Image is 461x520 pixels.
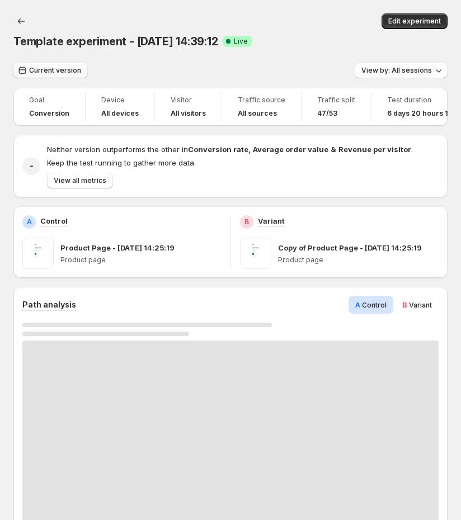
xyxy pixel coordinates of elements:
strong: Revenue per visitor [338,145,411,154]
button: Back [13,13,29,29]
p: Control [40,215,68,226]
strong: & [331,145,336,154]
strong: , [248,145,251,154]
span: View all metrics [54,176,106,185]
button: View by: All sessions [355,63,448,78]
p: Product page [60,256,222,264]
span: 47/53 [317,109,337,118]
button: View all metrics [47,173,113,188]
span: View by: All sessions [361,66,432,75]
a: DeviceAll devices [101,94,139,119]
p: Product Page - [DATE] 14:25:19 [60,242,175,253]
span: B [402,300,407,309]
span: Goal [29,96,69,105]
h2: B [244,218,249,226]
a: Traffic sourceAll sources [238,94,285,119]
span: Current version [29,66,81,75]
span: Variant [409,301,432,309]
span: Keep the test running to gather more data. [47,158,196,167]
p: Variant [258,215,285,226]
a: VisitorAll visitors [171,94,206,119]
h2: - [30,160,34,172]
span: A [355,300,360,309]
h4: All sources [238,109,277,118]
p: Product page [278,256,439,264]
img: Copy of Product Page - Sep 16, 14:25:19 [240,238,271,269]
span: Device [101,96,139,105]
span: Traffic split [317,96,355,105]
button: Edit experiment [382,13,448,29]
span: Live [234,37,248,46]
h2: A [27,218,32,226]
strong: Average order value [253,145,328,154]
h4: All visitors [171,109,206,118]
p: Copy of Product Page - [DATE] 14:25:19 [278,242,422,253]
strong: Conversion rate [188,145,248,154]
a: GoalConversion [29,94,69,119]
button: Current version [13,63,88,78]
span: Conversion [29,109,69,118]
h3: Path analysis [22,299,76,310]
img: Product Page - Sep 16, 14:25:19 [22,238,54,269]
span: Neither version outperforms the other in . [47,145,413,154]
a: Traffic split47/53 [317,94,355,119]
span: Template experiment - [DATE] 14:39:12 [13,35,218,48]
span: Edit experiment [388,17,441,26]
span: Visitor [171,96,206,105]
span: Control [362,301,387,309]
span: Traffic source [238,96,285,105]
h4: All devices [101,109,139,118]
